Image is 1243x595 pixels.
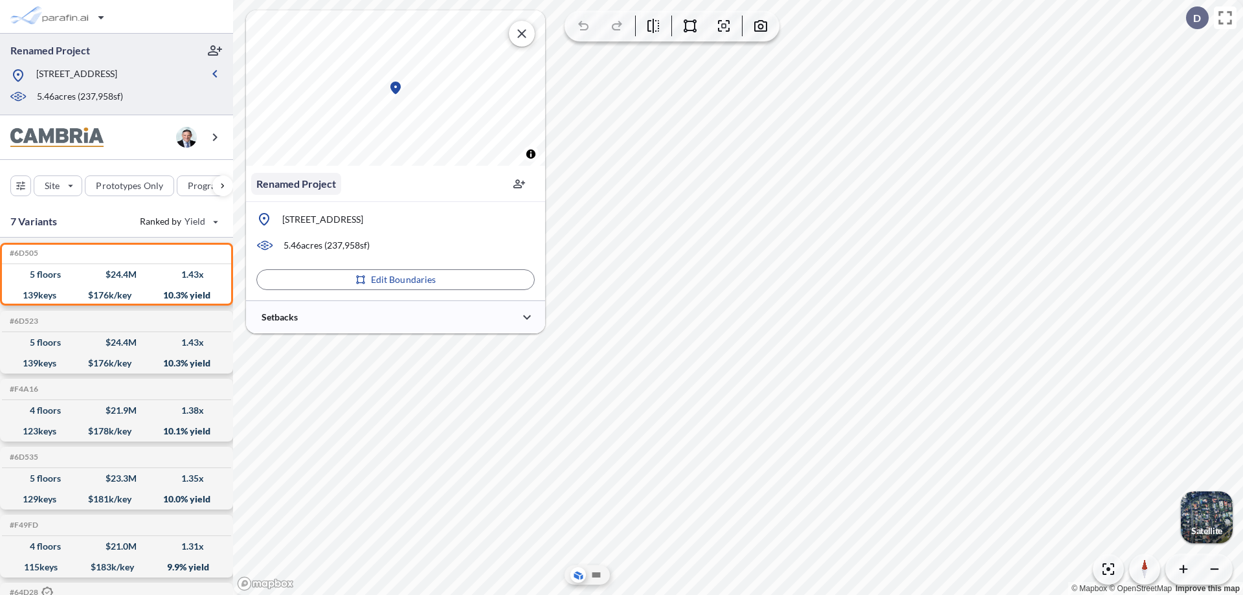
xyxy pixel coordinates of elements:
[284,239,370,252] p: 5.46 acres ( 237,958 sf)
[7,453,38,462] h5: Click to copy the code
[1181,491,1233,543] button: Switcher ImageSatellite
[96,179,163,192] p: Prototypes Only
[1176,584,1240,593] a: Improve this map
[34,175,82,196] button: Site
[10,128,104,148] img: BrandImage
[1071,584,1107,593] a: Mapbox
[237,576,294,591] a: Mapbox homepage
[1181,491,1233,543] img: Switcher Image
[1193,12,1201,24] p: D
[7,249,38,258] h5: Click to copy the code
[588,567,604,583] button: Site Plan
[185,215,206,228] span: Yield
[256,269,535,290] button: Edit Boundaries
[388,80,403,96] div: Map marker
[371,273,436,286] p: Edit Boundaries
[1191,526,1222,536] p: Satellite
[570,567,586,583] button: Aerial View
[282,213,363,226] p: [STREET_ADDRESS]
[527,147,535,161] span: Toggle attribution
[45,179,60,192] p: Site
[129,211,227,232] button: Ranked by Yield
[36,67,117,84] p: [STREET_ADDRESS]
[85,175,174,196] button: Prototypes Only
[246,10,545,166] canvas: Map
[1109,584,1172,593] a: OpenStreetMap
[177,175,247,196] button: Program
[37,90,123,104] p: 5.46 acres ( 237,958 sf)
[7,317,38,326] h5: Click to copy the code
[176,127,197,148] img: user logo
[7,385,38,394] h5: Click to copy the code
[188,179,224,192] p: Program
[262,311,298,324] p: Setbacks
[7,521,38,530] h5: Click to copy the code
[523,146,539,162] button: Toggle attribution
[10,43,90,58] p: Renamed Project
[10,214,58,229] p: 7 Variants
[256,176,336,192] p: Renamed Project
